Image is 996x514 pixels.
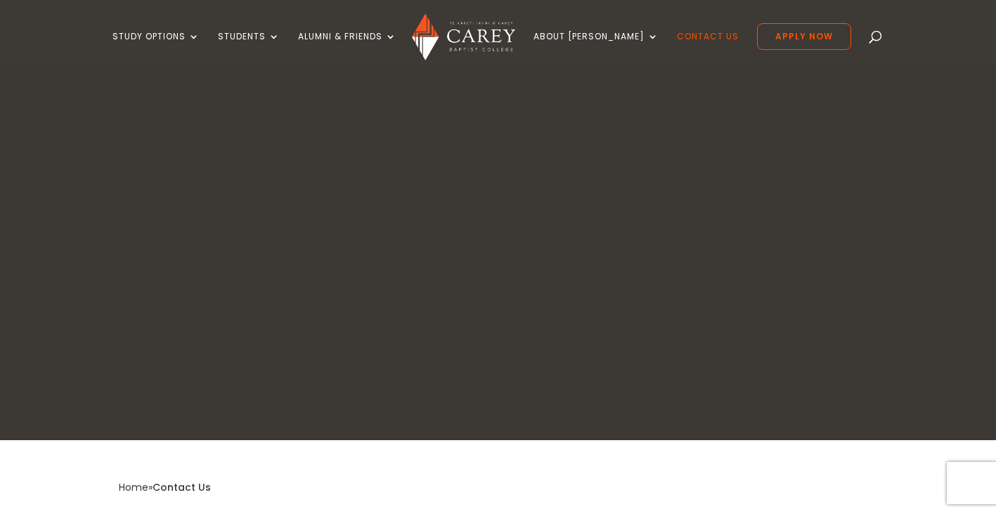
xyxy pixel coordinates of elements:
[112,32,200,65] a: Study Options
[298,32,396,65] a: Alumni & Friends
[119,480,211,494] span: »
[412,13,515,60] img: Carey Baptist College
[757,23,851,50] a: Apply Now
[533,32,659,65] a: About [PERSON_NAME]
[153,480,211,494] span: Contact Us
[677,32,739,65] a: Contact Us
[218,32,280,65] a: Students
[119,480,148,494] a: Home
